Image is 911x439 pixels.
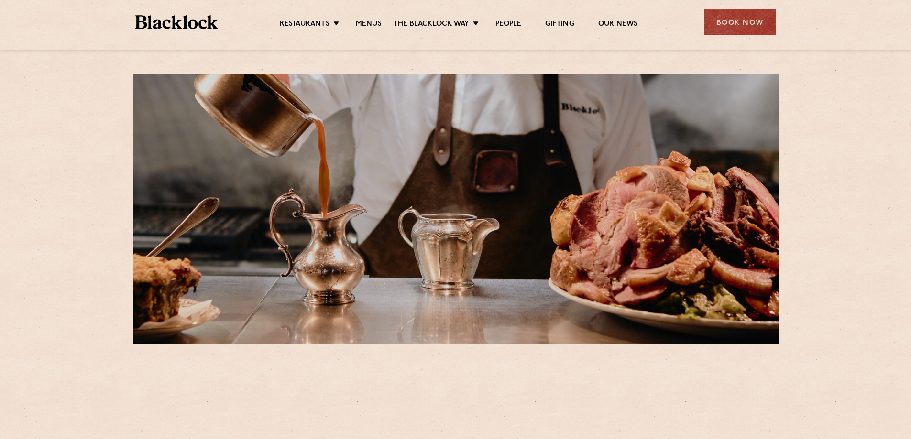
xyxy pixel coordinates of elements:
a: Gifting [545,20,574,30]
img: BL_Textured_Logo-footer-cropped.svg [135,15,218,29]
a: Our News [598,20,638,30]
a: People [495,20,521,30]
a: Menus [356,20,382,30]
a: The Blacklock Way [394,20,469,30]
a: Restaurants [280,20,329,30]
div: Book Now [704,9,776,35]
